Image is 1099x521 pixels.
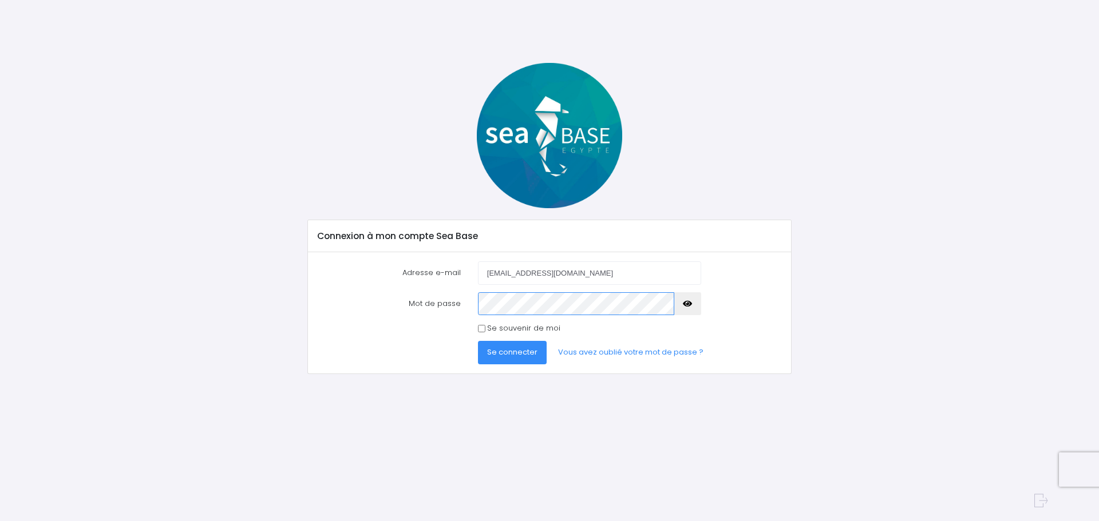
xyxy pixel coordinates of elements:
label: Se souvenir de moi [487,323,560,334]
label: Adresse e-mail [309,261,469,284]
div: Connexion à mon compte Sea Base [308,220,790,252]
span: Se connecter [487,347,537,357]
label: Mot de passe [309,292,469,315]
a: Vous avez oublié votre mot de passe ? [549,341,713,364]
button: Se connecter [478,341,547,364]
